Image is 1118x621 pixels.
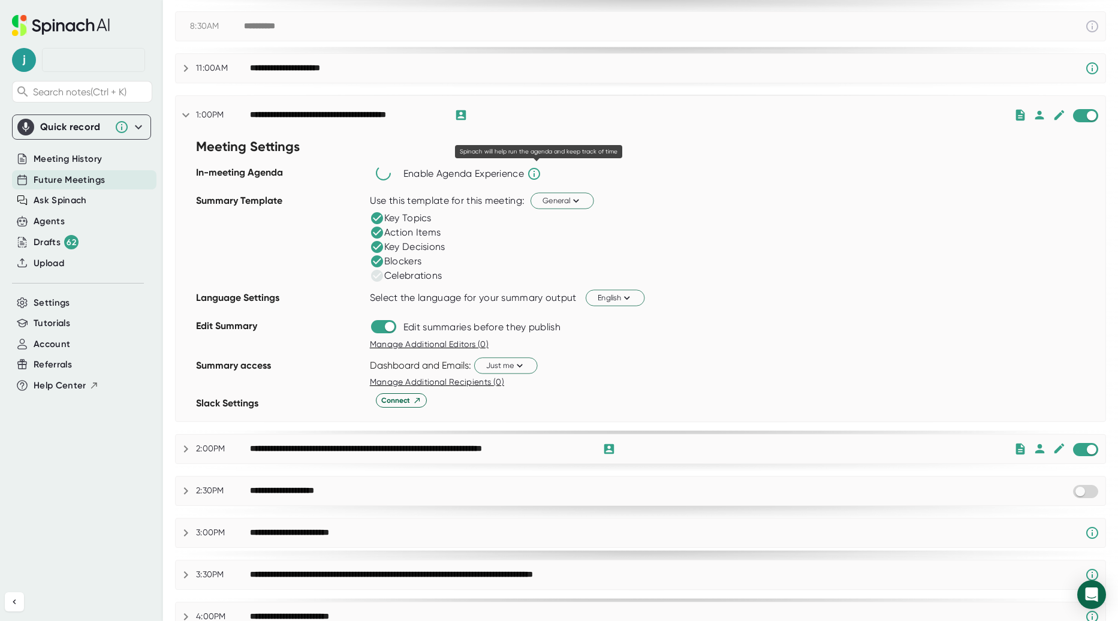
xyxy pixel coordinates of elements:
button: Settings [34,296,70,310]
span: Manage Additional Recipients (0) [370,377,504,387]
div: Use this template for this meeting: [370,195,525,207]
div: 3:30PM [196,569,250,580]
span: Connect [381,395,421,406]
button: Tutorials [34,316,70,330]
div: Select the language for your summary output [370,292,577,304]
div: 2:30PM [196,486,250,496]
button: Upload [34,257,64,270]
span: Help Center [34,379,86,393]
div: 1:00PM [196,110,250,120]
div: Language Settings [196,288,364,316]
div: Quick record [40,121,109,133]
div: Quick record [17,115,146,139]
svg: This event has already passed [1085,19,1099,34]
div: Enable Agenda Experience [403,168,524,180]
button: Manage Additional Editors (0) [370,338,489,351]
button: Meeting History [34,152,102,166]
button: Just me [474,357,538,373]
button: Referrals [34,358,72,372]
span: Just me [486,360,526,371]
span: Manage Additional Editors (0) [370,339,489,349]
div: Edit summaries before they publish [403,321,560,333]
div: Open Intercom Messenger [1077,580,1106,609]
div: 8:30AM [190,21,244,32]
button: Connect [376,393,427,408]
div: 3:00PM [196,527,250,538]
div: Key Decisions [370,240,445,254]
div: 62 [64,235,79,249]
button: Agents [34,215,65,228]
button: Account [34,337,70,351]
div: In-meeting Agenda [196,162,364,191]
button: Drafts 62 [34,235,79,249]
button: Help Center [34,379,99,393]
button: English [586,290,644,306]
div: 11:00AM [196,63,250,74]
span: General [543,195,582,206]
div: Summary Template [196,191,364,288]
button: Manage Additional Recipients (0) [370,376,504,388]
span: j [12,48,36,72]
div: Slack Settings [196,393,364,421]
div: 2:00PM [196,444,250,454]
svg: Spinach requires a video conference link. [1085,568,1099,582]
span: English [598,292,632,303]
span: Search notes (Ctrl + K) [33,86,149,98]
div: Edit Summary [196,316,364,355]
svg: Spinach requires a video conference link. [1085,61,1099,76]
div: Drafts [34,235,79,249]
div: Dashboard and Emails: [370,360,471,371]
button: Future Meetings [34,173,105,187]
div: Summary access [196,355,364,393]
button: General [531,192,594,209]
button: Ask Spinach [34,194,87,207]
svg: Spinach requires a video conference link. [1085,526,1099,540]
div: Celebrations [370,269,442,283]
div: Action Items [370,225,441,240]
div: Blockers [370,254,421,269]
div: Meeting Settings [196,134,364,162]
div: Key Topics [370,211,432,225]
